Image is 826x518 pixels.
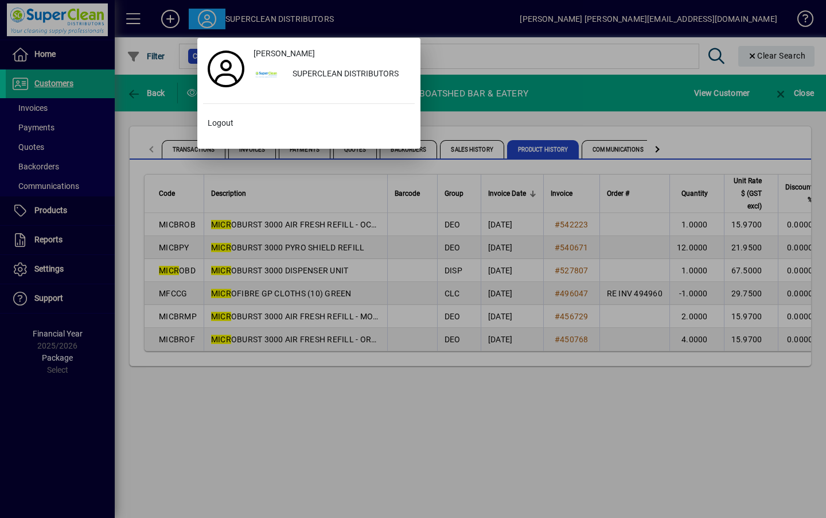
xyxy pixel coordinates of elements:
a: [PERSON_NAME] [249,44,415,64]
button: SUPERCLEAN DISTRIBUTORS [249,64,415,85]
span: [PERSON_NAME] [254,48,315,60]
div: SUPERCLEAN DISTRIBUTORS [283,64,415,85]
button: Logout [203,113,415,134]
span: Logout [208,117,233,129]
a: Profile [203,59,249,79]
